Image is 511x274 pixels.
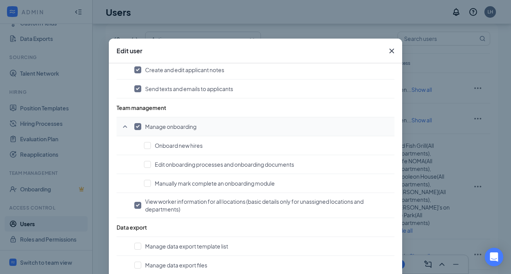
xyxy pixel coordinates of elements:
span: Team management [117,104,166,111]
span: Create and edit applicant notes [145,66,224,74]
span: Onboard new hires [155,142,203,149]
button: View worker information for all locations (basic details only for unassigned locations and depart... [134,198,391,213]
span: Manage data export template list [145,242,228,250]
div: Open Intercom Messenger [485,248,503,266]
span: Manage data export files [145,261,207,269]
span: Send texts and emails to applicants [145,85,233,93]
button: Send texts and emails to applicants [134,85,391,93]
span: Data export [117,224,147,231]
button: Manage data export template list [134,242,391,250]
button: Manage onboarding [134,123,391,130]
button: Manually mark complete an onboarding module [144,179,391,187]
button: Onboard new hires [144,142,391,149]
span: Edit onboarding processes and onboarding documents [155,161,294,168]
span: Manually mark complete an onboarding module [155,179,275,187]
button: Close [381,39,402,63]
span: Manage onboarding [145,123,196,130]
button: Create and edit applicant notes [134,66,391,74]
h3: Edit user [117,47,142,55]
svg: SmallChevronUp [120,122,130,131]
svg: Cross [387,46,396,56]
button: Edit onboarding processes and onboarding documents [144,161,391,168]
button: Manage data export files [134,261,391,269]
span: View worker information for all locations (basic details only for unassigned locations and depart... [145,198,391,213]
